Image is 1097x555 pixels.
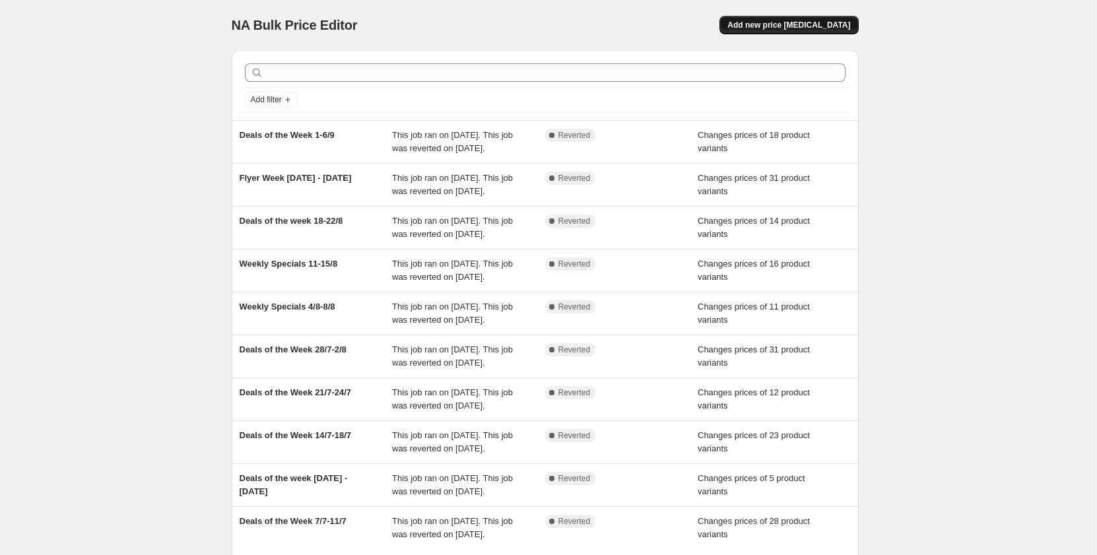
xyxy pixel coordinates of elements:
[392,259,513,282] span: This job ran on [DATE]. This job was reverted on [DATE].
[240,344,347,354] span: Deals of the Week 28/7-2/8
[240,130,335,140] span: Deals of the Week 1-6/9
[251,94,282,105] span: Add filter
[240,302,335,311] span: Weekly Specials 4/8-8/8
[558,473,591,484] span: Reverted
[240,387,352,397] span: Deals of the Week 21/7-24/7
[392,516,513,539] span: This job ran on [DATE]. This job was reverted on [DATE].
[698,259,810,282] span: Changes prices of 16 product variants
[240,473,348,496] span: Deals of the week [DATE] - [DATE]
[245,92,298,108] button: Add filter
[240,516,347,526] span: Deals of the Week 7/7-11/7
[558,430,591,441] span: Reverted
[558,259,591,269] span: Reverted
[240,259,338,269] span: Weekly Specials 11-15/8
[698,387,810,410] span: Changes prices of 12 product variants
[240,216,343,226] span: Deals of the week 18-22/8
[558,516,591,527] span: Reverted
[392,430,513,453] span: This job ran on [DATE]. This job was reverted on [DATE].
[392,216,513,239] span: This job ran on [DATE]. This job was reverted on [DATE].
[392,344,513,368] span: This job ran on [DATE]. This job was reverted on [DATE].
[698,344,810,368] span: Changes prices of 31 product variants
[558,216,591,226] span: Reverted
[392,473,513,496] span: This job ran on [DATE]. This job was reverted on [DATE].
[698,473,805,496] span: Changes prices of 5 product variants
[698,430,810,453] span: Changes prices of 23 product variants
[240,173,352,183] span: Flyer Week [DATE] - [DATE]
[558,302,591,312] span: Reverted
[392,130,513,153] span: This job ran on [DATE]. This job was reverted on [DATE].
[698,216,810,239] span: Changes prices of 14 product variants
[558,173,591,183] span: Reverted
[232,18,358,32] span: NA Bulk Price Editor
[698,130,810,153] span: Changes prices of 18 product variants
[558,344,591,355] span: Reverted
[698,516,810,539] span: Changes prices of 28 product variants
[698,173,810,196] span: Changes prices of 31 product variants
[392,387,513,410] span: This job ran on [DATE]. This job was reverted on [DATE].
[392,302,513,325] span: This job ran on [DATE]. This job was reverted on [DATE].
[558,130,591,141] span: Reverted
[719,16,858,34] button: Add new price [MEDICAL_DATA]
[240,430,352,440] span: Deals of the Week 14/7-18/7
[727,20,850,30] span: Add new price [MEDICAL_DATA]
[558,387,591,398] span: Reverted
[392,173,513,196] span: This job ran on [DATE]. This job was reverted on [DATE].
[698,302,810,325] span: Changes prices of 11 product variants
